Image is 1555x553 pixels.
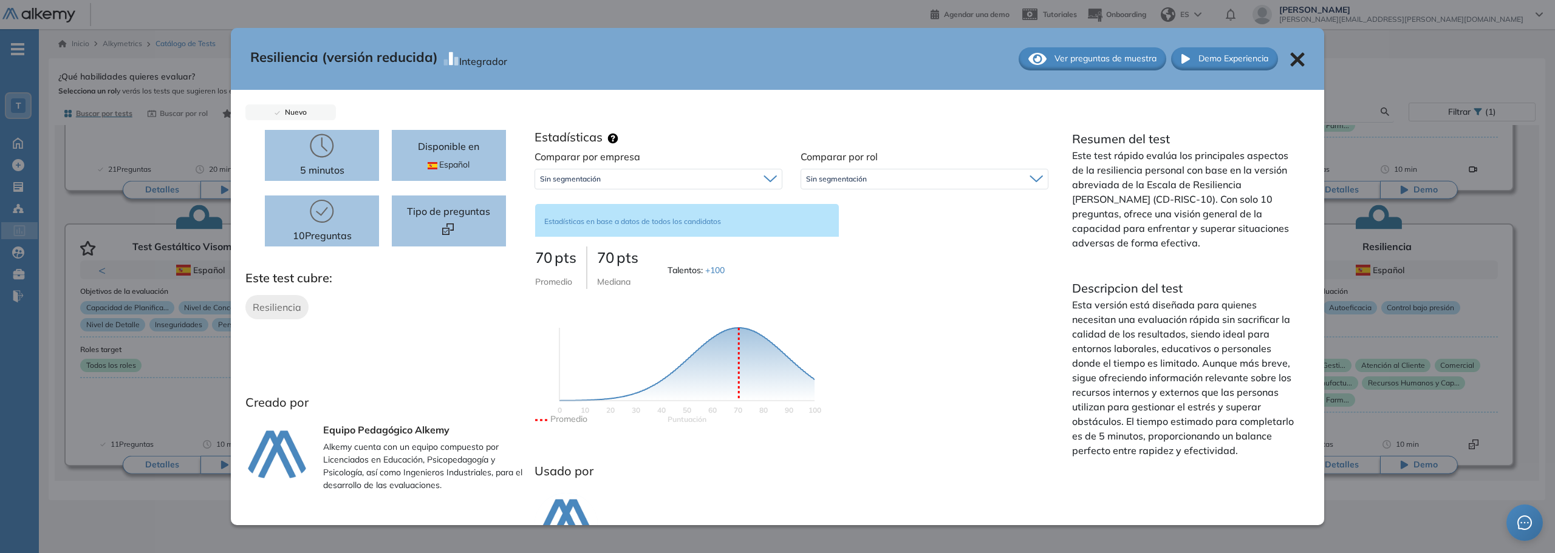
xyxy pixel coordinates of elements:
[535,246,576,268] p: 70
[253,300,301,314] span: Resiliencia
[250,47,438,70] span: Resiliencia (versión reducida)
[597,246,638,268] p: 70
[1054,52,1157,65] span: Ver preguntas de muestra
[245,395,525,410] h3: Creado por
[806,174,867,184] span: Sin segmentación
[550,413,587,424] text: Promedio
[540,174,601,184] span: Sin segmentación
[632,405,640,415] text: 30
[407,204,490,219] span: Tipo de preguntas
[535,130,603,144] h3: Estadísticas
[668,264,727,277] span: Talentos :
[1072,130,1295,148] p: Resumen del test
[1072,148,1295,250] p: Este test rápido evalúa los principales aspectos de la resiliencia personal con base en la versió...
[535,276,572,287] span: Promedio
[683,405,691,415] text: 50
[300,163,344,177] p: 5 minutos
[293,228,352,243] p: 10 Preguntas
[535,464,1048,478] h3: Usado por
[759,405,768,415] text: 80
[245,271,525,285] h3: Este test cubre:
[1072,297,1295,458] p: Esta versión está diseñada para quienes necesitan una evaluación rápida sin sacrificar la calidad...
[597,276,631,287] span: Mediana
[1072,279,1295,297] p: Descripcion del test
[657,405,666,415] text: 40
[785,405,793,415] text: 90
[280,107,307,117] span: Nuevo
[428,162,437,169] img: ESP
[808,405,821,415] text: 100
[442,223,454,235] img: Format test logo
[1198,52,1268,65] span: Demo Experiencia
[418,139,479,154] p: Disponible en
[459,49,507,69] div: Integrador
[535,151,640,163] span: Comparar por empresa
[581,405,589,415] text: 10
[801,151,878,163] span: Comparar por rol
[617,248,638,266] span: pts
[428,158,470,171] span: Español
[668,415,706,424] text: Scores
[557,405,561,415] text: 0
[1517,515,1532,530] span: message
[708,405,717,415] text: 60
[323,424,525,436] h3: Equipo Pedagógico Alkemy
[544,217,721,226] span: Estadísticas en base a datos de todos los candidatos
[705,265,725,276] span: +100
[555,248,576,266] span: pts
[245,424,309,487] img: author-avatar
[734,405,742,415] text: 70
[323,441,525,492] p: Alkemy cuenta con un equipo compuesto por Licenciados en Educación, Psicopedagogía y Psicología, ...
[606,405,615,415] text: 20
